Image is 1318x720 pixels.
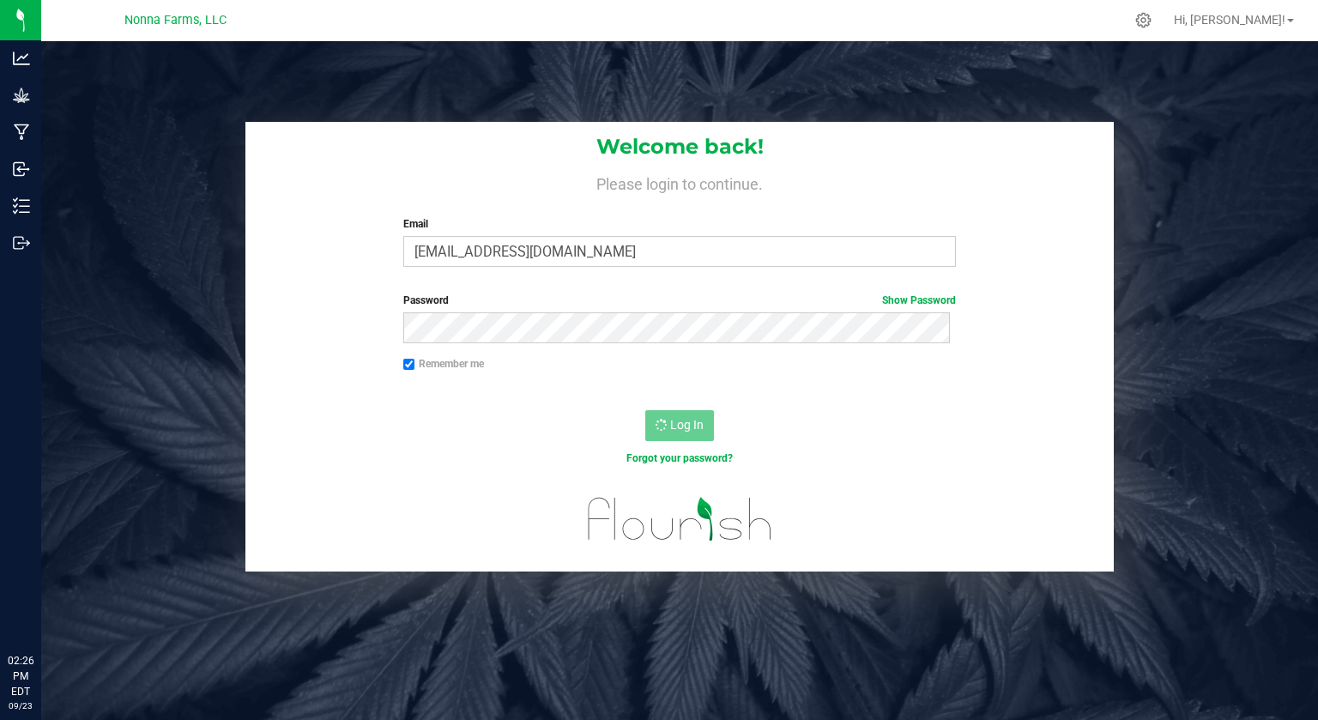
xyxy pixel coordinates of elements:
[571,484,789,554] img: flourish_logo.svg
[670,418,704,432] span: Log In
[626,452,733,464] a: Forgot your password?
[13,197,30,215] inline-svg: Inventory
[8,699,33,712] p: 09/23
[13,50,30,67] inline-svg: Analytics
[403,359,415,371] input: Remember me
[645,410,714,441] button: Log In
[13,234,30,251] inline-svg: Outbound
[245,172,1114,192] h4: Please login to continue.
[1174,13,1285,27] span: Hi, [PERSON_NAME]!
[403,294,449,306] span: Password
[882,294,956,306] a: Show Password
[403,216,957,232] label: Email
[124,13,227,27] span: Nonna Farms, LLC
[8,653,33,699] p: 02:26 PM EDT
[403,356,484,372] label: Remember me
[13,124,30,141] inline-svg: Manufacturing
[13,160,30,178] inline-svg: Inbound
[1133,12,1154,28] div: Manage settings
[245,136,1114,158] h1: Welcome back!
[13,87,30,104] inline-svg: Grow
